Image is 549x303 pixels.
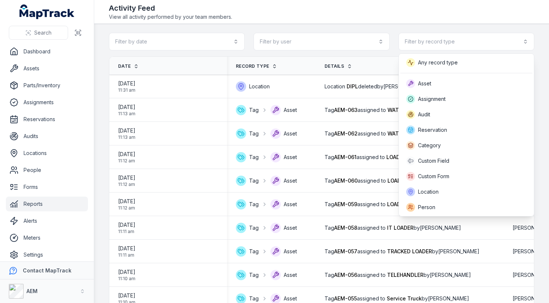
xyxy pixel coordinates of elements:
[418,204,435,211] span: Person
[399,53,534,216] div: Filter by record type
[418,95,446,103] span: Assignment
[418,173,449,180] span: Custom Form
[418,126,447,134] span: Reservation
[418,80,431,87] span: Asset
[418,111,430,118] span: Audit
[418,188,439,195] span: Location
[418,142,441,149] span: Category
[399,33,534,50] button: Filter by record type
[418,59,458,66] span: Any record type
[418,157,449,165] span: Custom Field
